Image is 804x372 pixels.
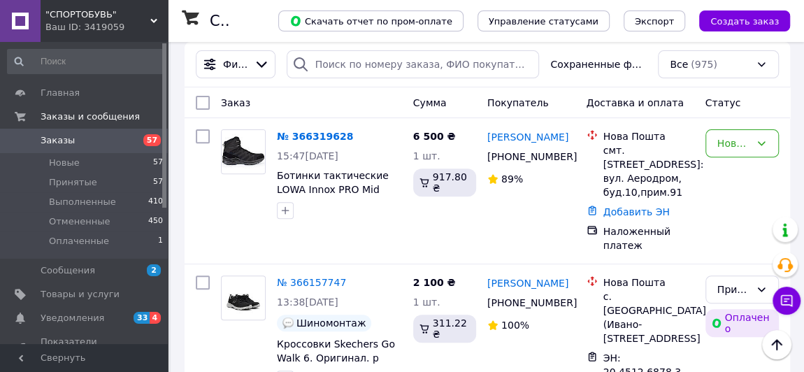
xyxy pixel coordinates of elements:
[478,10,610,31] button: Управление статусами
[603,143,694,199] div: смт. [STREET_ADDRESS]: вул. Аеродром, буд.10,прим.91
[413,97,447,108] span: Сумма
[603,289,694,345] div: с. [GEOGRAPHIC_DATA] (Ивано-[STREET_ADDRESS]
[41,87,80,99] span: Главная
[762,330,791,359] button: Наверх
[413,296,440,308] span: 1 шт.
[41,134,75,147] span: Заказы
[148,215,163,228] span: 450
[624,10,685,31] button: Экспорт
[49,176,97,189] span: Принятые
[41,336,129,361] span: Показатели работы компании
[277,150,338,162] span: 15:47[DATE]
[413,277,456,288] span: 2 100 ₴
[153,176,163,189] span: 57
[717,282,750,297] div: Принят
[699,10,790,31] button: Создать заказ
[670,57,688,71] span: Все
[773,287,801,315] button: Чат с покупателем
[210,13,330,29] h1: Список заказов
[221,276,266,320] a: Фото товару
[287,50,540,78] input: Поиск по номеру заказа, ФИО покупателя, номеру телефона, Email, номеру накладной
[49,235,109,248] span: Оплаченные
[41,312,104,324] span: Уведомления
[413,131,456,142] span: 6 500 ₴
[277,131,353,142] a: № 366319628
[49,157,80,169] span: Новые
[710,16,779,27] span: Создать заказ
[41,288,120,301] span: Товары и услуги
[413,169,476,196] div: 917.80 ₴
[550,57,647,71] span: Сохраненные фильтры:
[45,21,168,34] div: Ваш ID: 3419059
[484,147,566,166] div: [PHONE_NUMBER]
[221,129,266,174] a: Фото товару
[603,224,694,252] div: Наложенный платеж
[147,264,161,276] span: 2
[487,276,568,290] a: [PERSON_NAME]
[487,130,568,144] a: [PERSON_NAME]
[296,317,366,329] span: Шиномонтаж
[41,264,95,277] span: Сообщения
[413,315,476,343] div: 311.22 ₴
[691,59,717,70] span: (975)
[222,279,265,317] img: Фото товару
[150,312,161,324] span: 4
[282,317,294,329] img: :speech_balloon:
[277,277,346,288] a: № 366157747
[413,150,440,162] span: 1 шт.
[484,293,566,313] div: [PHONE_NUMBER]
[222,130,265,173] img: Фото товару
[153,157,163,169] span: 57
[7,49,164,74] input: Поиск
[143,134,161,146] span: 57
[277,296,338,308] span: 13:38[DATE]
[49,196,116,208] span: Выполненные
[223,57,248,71] span: Фильтры
[148,196,163,208] span: 410
[685,15,790,26] a: Создать заказ
[501,173,523,185] span: 89%
[603,129,694,143] div: Нова Пошта
[41,110,140,123] span: Заказы и сообщения
[635,16,674,27] span: Экспорт
[134,312,150,324] span: 33
[277,170,395,223] a: Ботинки тактические LOWA Innox PRO Mid GTX Black. Оригинал. Р 40, 42, 43,5 46,5 43.5
[49,215,110,228] span: Отмененные
[487,97,549,108] span: Покупатель
[221,97,250,108] span: Заказ
[705,97,741,108] span: Статус
[289,15,452,27] span: Скачать отчет по пром-оплате
[603,206,670,217] a: Добавить ЭН
[158,235,163,248] span: 1
[587,97,684,108] span: Доставка и оплата
[501,320,529,331] span: 100%
[717,136,750,151] div: Новый
[45,8,150,21] span: "СПОРТОБУВЬ"
[705,309,779,337] div: Оплачено
[603,276,694,289] div: Нова Пошта
[489,16,598,27] span: Управление статусами
[278,10,464,31] button: Скачать отчет по пром-оплате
